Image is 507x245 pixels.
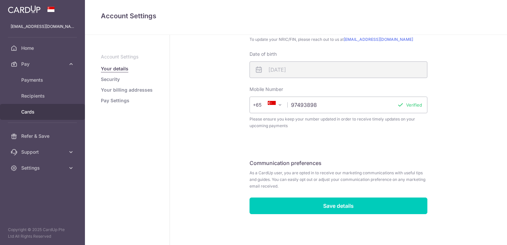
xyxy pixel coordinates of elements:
[250,51,277,57] label: Date of birth
[101,65,128,72] a: Your details
[21,77,65,83] span: Payments
[250,86,283,93] label: Mobile Number
[344,37,413,42] a: [EMAIL_ADDRESS][DOMAIN_NAME]
[21,165,65,171] span: Settings
[8,5,40,13] img: CardUp
[21,149,65,155] span: Support
[253,101,271,109] span: +65
[101,76,120,83] a: Security
[21,61,65,67] span: Pay
[11,23,74,30] p: [EMAIL_ADDRESS][DOMAIN_NAME]
[101,11,491,21] h4: Account Settings
[250,170,427,190] span: As a CardUp user, you are opted in to receive our marketing communications with useful tips and g...
[101,97,129,104] a: Pay Settings
[250,198,427,214] input: Save details
[21,133,65,139] span: Refer & Save
[250,116,427,129] span: Please ensure you keep your number updated in order to receive timely updates on your upcoming pa...
[255,101,271,109] span: +65
[250,36,427,43] span: To update your NRIC/FIN, please reach out to us at
[101,53,154,60] p: Account Settings
[21,93,65,99] span: Recipients
[101,87,153,93] a: Your billing addresses
[250,159,427,167] h5: Communication preferences
[21,109,65,115] span: Cards
[21,45,65,51] span: Home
